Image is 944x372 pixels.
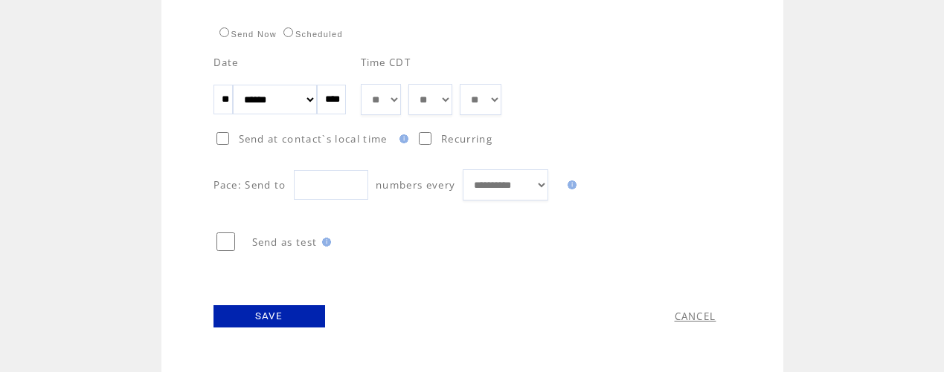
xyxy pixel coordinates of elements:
a: CANCEL [675,310,716,323]
span: Recurring [441,132,492,146]
img: help.gif [318,238,331,247]
span: Pace: Send to [213,178,286,192]
img: help.gif [395,134,408,143]
span: Date [213,56,239,69]
span: Send as test [252,235,318,249]
input: Send Now [219,27,229,37]
img: help.gif [563,180,577,189]
span: Time CDT [361,56,411,69]
label: Send Now [216,30,277,39]
span: Send at contact`s local time [239,132,388,146]
label: Scheduled [280,30,343,39]
span: numbers every [376,178,455,192]
input: Scheduled [283,27,293,37]
a: SAVE [213,305,325,327]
